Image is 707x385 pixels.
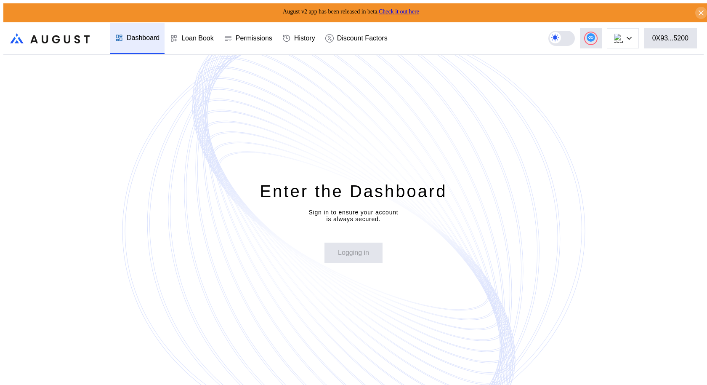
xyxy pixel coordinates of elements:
[652,35,688,42] div: 0X93...5200
[607,28,639,48] button: chain logo
[260,180,447,202] div: Enter the Dashboard
[277,23,320,54] a: History
[110,23,165,54] a: Dashboard
[236,35,272,42] div: Permissions
[320,23,393,54] a: Discount Factors
[379,8,419,15] a: Check it out here
[337,35,388,42] div: Discount Factors
[294,35,315,42] div: History
[614,34,623,43] img: chain logo
[308,209,398,222] div: Sign in to ensure your account is always secured.
[181,35,214,42] div: Loan Book
[324,243,383,263] button: Logging in
[644,28,697,48] button: 0X93...5200
[127,34,159,42] div: Dashboard
[219,23,277,54] a: Permissions
[283,8,419,15] span: August v2 app has been released in beta.
[165,23,219,54] a: Loan Book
